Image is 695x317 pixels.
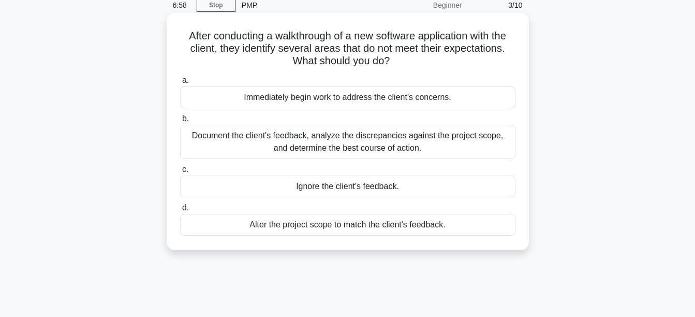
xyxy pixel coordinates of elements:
div: Ignore the client's feedback. [180,176,515,197]
span: c. [182,165,188,174]
div: Immediately begin work to address the client's concerns. [180,87,515,108]
div: Alter the project scope to match the client's feedback. [180,214,515,236]
span: b. [182,114,189,123]
h5: After conducting a walkthrough of a new software application with the client, they identify sever... [179,30,516,68]
div: Document the client's feedback, analyze the discrepancies against the project scope, and determin... [180,125,515,159]
span: a. [182,76,189,84]
span: d. [182,203,189,212]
